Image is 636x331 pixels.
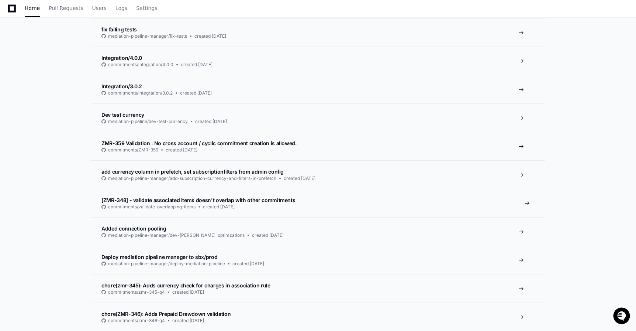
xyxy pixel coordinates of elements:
[91,103,545,132] a: Dev test currencymediation-pipeline/dev-test-currencycreated [DATE]
[101,140,297,146] span: ZMR-359 Validation : No cross account / cyclic commitment creation is allowed.
[25,6,40,10] span: Home
[194,33,226,39] span: created [DATE]
[180,90,212,96] span: created [DATE]
[91,75,545,103] a: Integration/3.0.2commitments/integration/3.0.2created [DATE]
[108,204,196,210] span: commitments/validate-overlapping-items
[108,147,158,153] span: commitments/ZMR-359
[73,78,89,83] span: Pylon
[166,147,197,153] span: created [DATE]
[195,119,227,124] span: created [DATE]
[101,282,270,289] span: chore(zmr-345): Adds currency check for charges in association rule
[612,307,632,327] iframe: Open customer support
[252,232,284,238] span: created [DATE]
[101,83,142,89] span: Integration/3.0.2
[101,311,231,317] span: chore(ZMR-346): Adds Prepaid Drawdown validation
[101,225,166,232] span: Added connection pooling
[92,6,107,10] span: Users
[91,132,545,160] a: ZMR-359 Validation : No cross account / cyclic commitment creation is allowed.commitments/ZMR-359...
[91,47,545,75] a: Integration/4.0.0commitments/integration/4.0.0created [DATE]
[7,55,21,68] img: 1736555170064-99ba0984-63c1-480f-8ee9-699278ef63ed
[101,112,144,118] span: Dev test currency
[108,119,188,124] span: mediation-pipeline/dev-test-currency
[101,55,142,61] span: Integration/4.0.0
[49,6,83,10] span: Pull Requests
[115,6,127,10] span: Logs
[25,62,96,68] div: We're offline, we'll be back soon
[232,261,264,267] span: created [DATE]
[91,303,545,331] a: chore(ZMR-346): Adds Prepaid Drawdown validationcommitments/zmr-346-q4created [DATE]
[7,7,22,22] img: PlayerZero
[91,274,545,303] a: chore(zmr-345): Adds currency check for charges in association rulecommitments/zmr-345-q4created ...
[101,168,284,175] span: add currency column in prefetch, set subscriptionfilters from admin config
[91,160,545,189] a: add currency column in prefetch, set subscriptionfilters from admin configmediation-pipeline-mana...
[172,289,204,295] span: created [DATE]
[91,18,545,47] a: fix failing testsmediation-pipeline-manager/fix-testscreated [DATE]
[101,26,137,33] span: fix failing tests
[108,232,245,238] span: mediation-pipeline-manager/dev-[PERSON_NAME]-optimzations
[7,30,134,41] div: Welcome
[91,246,545,274] a: Deploy mediation pipeline manager to sbx/prodmediation-pipeline-manager/deploy-mediation-pipeline...
[101,197,295,203] span: [ZMR-348] - validate associated items doesn't overlap with other commitments
[203,204,235,210] span: created [DATE]
[91,217,545,246] a: Added connection poolingmediation-pipeline-manager/dev-[PERSON_NAME]-optimzationscreated [DATE]
[108,62,173,68] span: commitments/integration/4.0.0
[284,175,315,181] span: created [DATE]
[91,189,545,217] a: [ZMR-348] - validate associated items doesn't overlap with other commitmentscommitments/validate-...
[108,261,225,267] span: mediation-pipeline-manager/deploy-mediation-pipeline
[108,90,173,96] span: commitments/integration/3.0.2
[25,55,121,62] div: Start new chat
[108,318,165,324] span: commitments/zmr-346-q4
[181,62,212,68] span: created [DATE]
[125,57,134,66] button: Start new chat
[172,318,204,324] span: created [DATE]
[108,175,276,181] span: mediation-pipeline-manager/add-subscription-currency-and-filters-in-prefetch
[52,77,89,83] a: Powered byPylon
[101,254,217,260] span: Deploy mediation pipeline manager to sbx/prod
[108,289,165,295] span: commitments/zmr-345-q4
[108,33,187,39] span: mediation-pipeline-manager/fix-tests
[136,6,157,10] span: Settings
